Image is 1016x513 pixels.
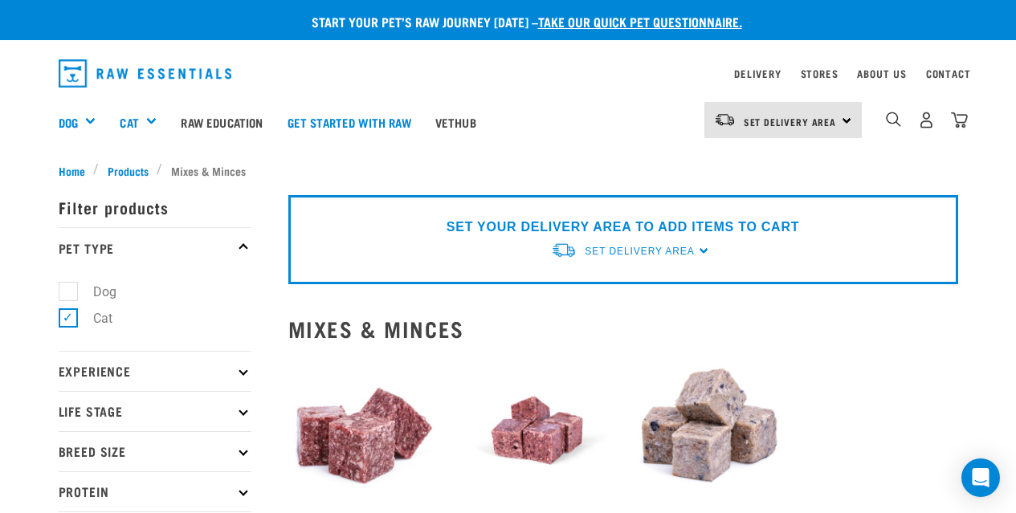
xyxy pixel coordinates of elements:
a: Vethub [423,90,488,154]
p: SET YOUR DELIVERY AREA TO ADD ITEMS TO CART [447,218,799,237]
a: Cat [120,113,138,132]
img: van-moving.png [714,112,736,127]
p: Life Stage [59,391,251,431]
a: Home [59,162,94,179]
label: Dog [67,282,123,302]
a: Stores [801,71,839,76]
p: Pet Type [59,227,251,267]
img: Pile Of Cubed Turkey Heart Mix For Pets [288,354,442,507]
span: Set Delivery Area [585,246,694,257]
a: Contact [926,71,971,76]
nav: dropdown navigation [46,53,971,94]
img: home-icon-1@2x.png [886,112,901,127]
label: Cat [67,308,119,328]
img: user.png [918,112,935,128]
span: Set Delivery Area [744,119,837,124]
p: Protein [59,471,251,511]
a: About Us [857,71,906,76]
a: Dog [59,113,78,132]
img: van-moving.png [551,242,577,259]
div: Open Intercom Messenger [961,458,1000,497]
img: Raw Essentials Logo [59,59,232,88]
a: Raw Education [169,90,275,154]
span: Home [59,162,85,179]
p: Experience [59,351,251,391]
img: home-icon@2x.png [951,112,968,128]
h2: Mixes & Minces [288,316,958,341]
a: Get started with Raw [275,90,423,154]
a: Delivery [734,71,781,76]
a: take our quick pet questionnaire. [538,18,742,25]
a: Products [99,162,157,179]
img: Vension and heart [460,354,614,507]
span: Products [108,162,149,179]
nav: breadcrumbs [59,162,958,179]
img: 1141 Salmon Mince 01 [633,354,786,507]
p: Breed Size [59,431,251,471]
p: Filter products [59,187,251,227]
